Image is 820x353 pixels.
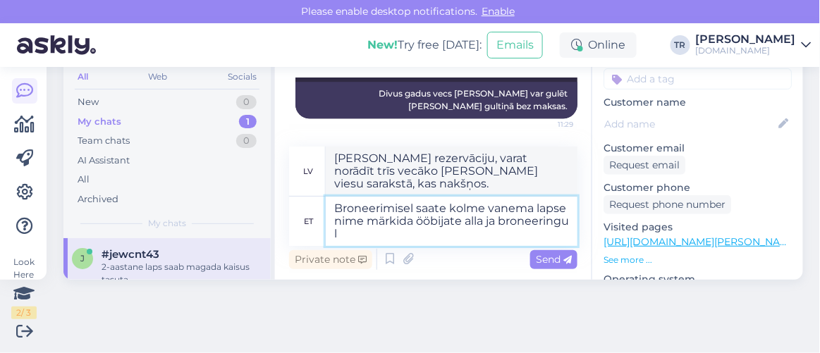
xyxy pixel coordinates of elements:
div: All [75,68,91,86]
div: [DOMAIN_NAME] [696,45,796,56]
span: My chats [148,217,186,230]
div: New [78,95,99,109]
span: Send [536,253,572,266]
p: Visited pages [604,220,792,235]
div: Socials [225,68,259,86]
div: 0 [236,95,257,109]
div: Divus gadus vecs [PERSON_NAME] var gulēt [PERSON_NAME] gultiņā bez maksas. [295,82,577,118]
div: Try free [DATE]: [367,37,482,54]
div: TR [671,35,690,55]
p: Operating system [604,272,792,287]
a: [PERSON_NAME][DOMAIN_NAME] [696,34,812,56]
input: Add name [604,116,776,132]
div: Private note [289,250,372,269]
textarea: [PERSON_NAME] rezervāciju, varat norādīt trīs vecāko [PERSON_NAME] viesu sarakstā, kas nakšņos. [326,147,577,196]
p: Customer phone [604,180,792,195]
div: 1 [239,115,257,129]
span: Enable [477,5,519,18]
span: j [80,253,85,264]
div: et [304,209,313,233]
p: Customer email [604,141,792,156]
input: Add a tag [604,68,792,89]
p: See more ... [604,254,792,266]
b: New! [367,38,398,51]
p: Customer name [604,95,792,110]
div: Request email [604,156,685,175]
textarea: Broneerimisel saate kolme vanema lapse nime märkida ööbijate alla ja broneeringu l [326,197,577,246]
div: 0 [236,134,257,148]
div: Request phone number [604,195,731,214]
div: 2-aastane laps saab magada kaisus tasuta. [102,261,262,286]
div: Online [560,32,637,58]
div: Look Here [11,256,37,319]
div: lv [304,159,314,183]
button: Emails [487,32,543,58]
div: 2 / 3 [11,306,37,319]
div: [PERSON_NAME] [696,34,796,45]
div: Team chats [78,134,130,148]
span: 11:29 [520,119,573,130]
span: #jewcnt43 [102,248,159,261]
div: AI Assistant [78,154,130,168]
div: Web [146,68,171,86]
div: Archived [78,192,118,206]
div: My chats [78,115,121,129]
div: All [78,173,90,187]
